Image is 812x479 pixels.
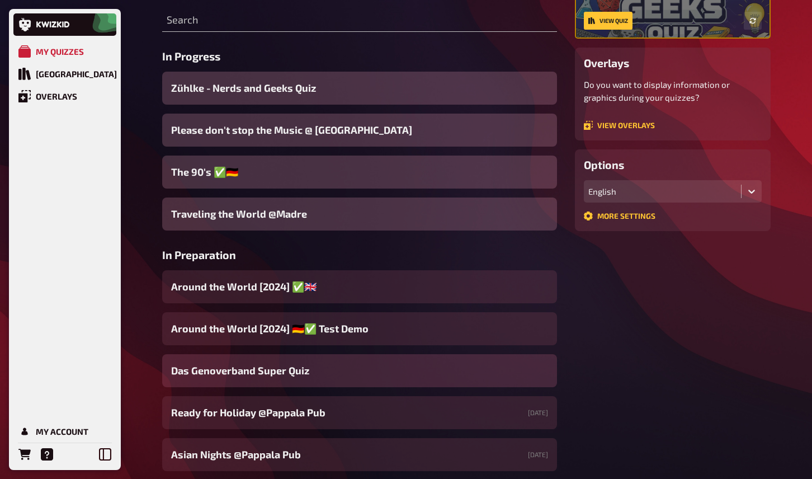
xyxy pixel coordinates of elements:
[171,165,238,180] span: The 90's ✅​🇩🇪
[584,158,762,171] h3: Options
[162,50,557,63] h3: In Progress
[162,354,557,387] a: Das Genoverband Super Quiz
[13,63,116,85] a: Quiz Library
[162,312,557,345] a: Around the World [2024] ​🇩🇪​✅​ Test Demo
[36,443,58,466] a: Help
[171,405,325,420] span: Ready for Holiday @Pappala Pub
[162,72,557,105] a: Zühlke - Nerds and Geeks Quiz
[13,443,36,466] a: Orders
[162,156,557,189] a: The 90's ✅​🇩🇪
[171,321,369,336] span: Around the World [2024] ​🇩🇪​✅​ Test Demo
[528,408,548,417] small: [DATE]
[13,85,116,107] a: Overlays
[171,123,412,138] span: Please don't stop the Music @ [GEOGRAPHIC_DATA]
[584,57,762,69] h3: Overlays
[584,12,632,30] a: View quiz
[162,396,557,429] a: Ready for Holiday @Pappala Pub[DATE]
[588,186,737,196] div: English
[171,447,301,462] span: Asian Nights ​@Pappala Pub
[13,40,116,63] a: My Quizzes
[584,212,655,220] a: More settings
[36,69,117,79] div: [GEOGRAPHIC_DATA]
[36,46,84,57] div: My Quizzes
[162,438,557,471] a: Asian Nights ​@Pappala Pub[DATE]
[162,270,557,303] a: Around the World [2024] ✅​🇬🇧​
[162,10,557,32] input: Search
[162,114,557,147] a: Please don't stop the Music @ [GEOGRAPHIC_DATA]
[171,81,316,96] span: Zühlke - Nerds and Geeks Quiz
[162,248,557,261] h3: In Preparation
[13,420,116,443] a: My Account
[171,206,307,222] span: Traveling the World @Madre
[171,279,317,294] span: Around the World [2024] ✅​🇬🇧​
[584,121,655,130] a: View overlays
[36,426,88,436] div: My Account
[36,91,77,101] div: Overlays
[171,363,309,378] span: Das Genoverband Super Quiz
[584,78,762,104] p: Do you want to display information or graphics during your quizzes?
[528,450,548,459] small: [DATE]
[162,198,557,231] a: Traveling the World @Madre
